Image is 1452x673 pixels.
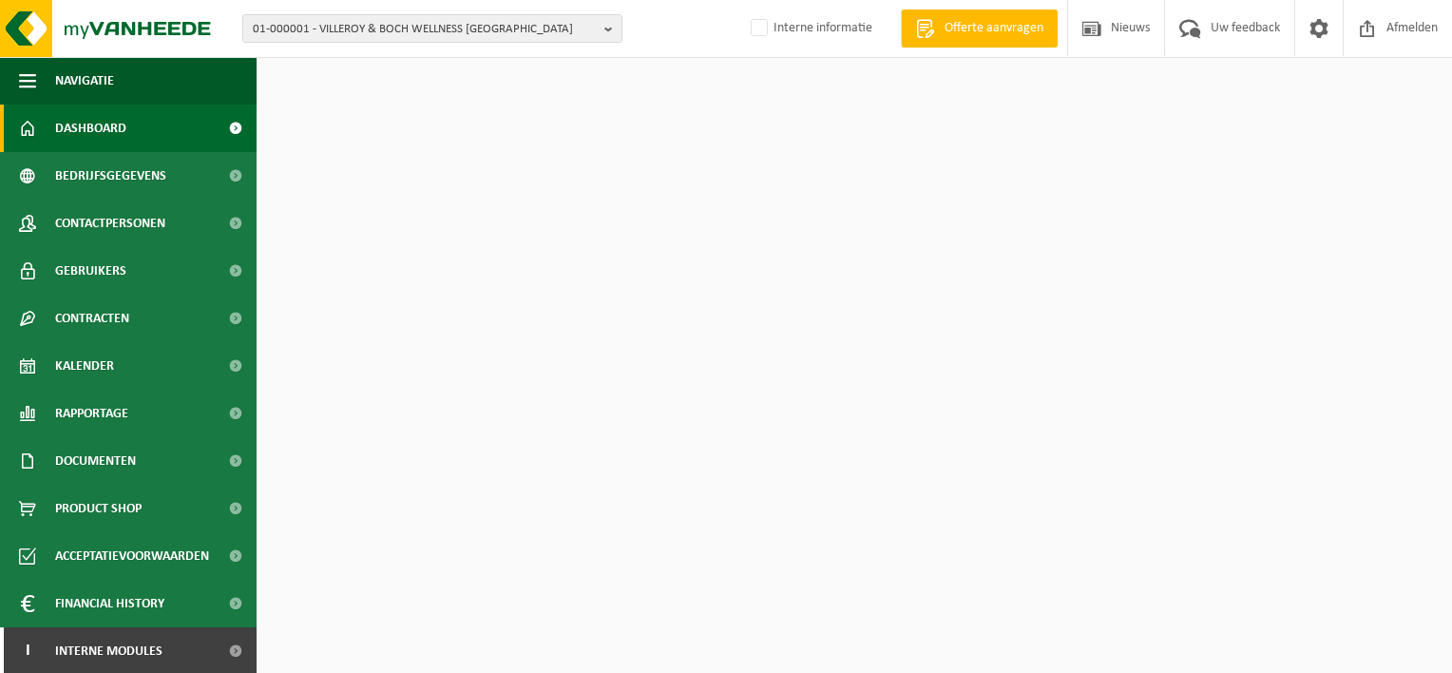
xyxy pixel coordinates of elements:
[253,15,597,44] span: 01-000001 - VILLEROY & BOCH WELLNESS [GEOGRAPHIC_DATA]
[55,437,136,485] span: Documenten
[55,342,114,390] span: Kalender
[55,105,126,152] span: Dashboard
[55,247,126,295] span: Gebruikers
[55,295,129,342] span: Contracten
[901,10,1058,48] a: Offerte aanvragen
[55,485,142,532] span: Product Shop
[55,152,166,200] span: Bedrijfsgegevens
[55,580,164,627] span: Financial History
[55,57,114,105] span: Navigatie
[55,532,209,580] span: Acceptatievoorwaarden
[55,390,128,437] span: Rapportage
[747,14,872,43] label: Interne informatie
[55,200,165,247] span: Contactpersonen
[242,14,622,43] button: 01-000001 - VILLEROY & BOCH WELLNESS [GEOGRAPHIC_DATA]
[940,19,1048,38] span: Offerte aanvragen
